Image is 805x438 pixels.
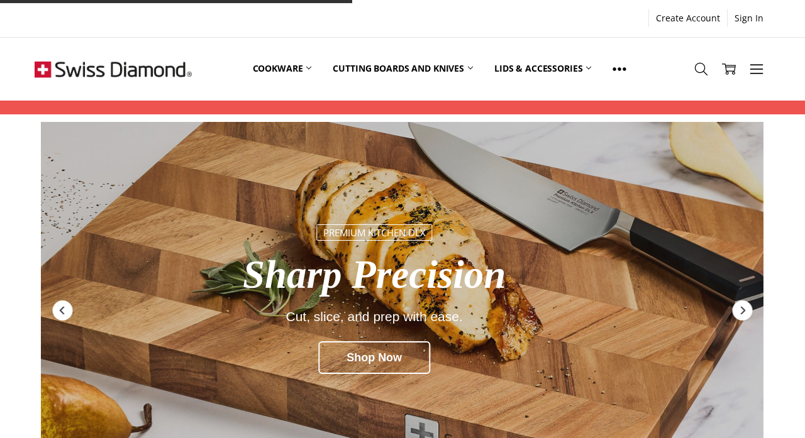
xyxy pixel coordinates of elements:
div: Premium Kitchen DLX [317,225,432,241]
img: Free Shipping On Every Order [35,38,192,101]
a: Create Account [649,9,727,27]
a: Cookware [242,41,323,97]
div: Cut, slice, and prep with ease. [108,309,641,324]
a: Lids & Accessories [484,41,602,97]
a: Cutting boards and knives [322,41,484,97]
div: Previous [51,299,74,322]
a: Show All [602,41,637,97]
div: Sharp Precision [108,253,641,297]
a: Sign In [728,9,770,27]
div: Shop Now [319,341,431,374]
div: Next [731,299,753,322]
